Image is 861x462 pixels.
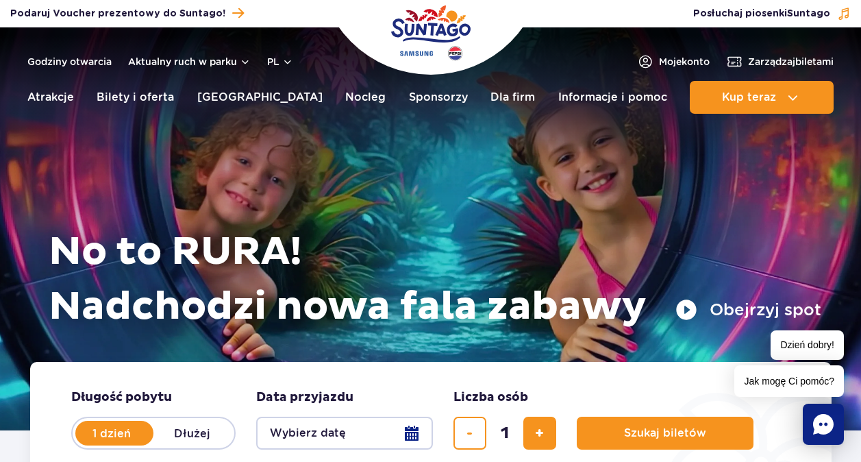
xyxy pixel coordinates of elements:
button: Posłuchaj piosenkiSuntago [693,7,851,21]
span: Szukaj biletów [624,427,706,439]
label: 1 dzień [73,419,151,448]
h1: No to RURA! Nadchodzi nowa fala zabawy [49,225,821,335]
span: Dzień dobry! [771,330,844,360]
span: Moje konto [659,55,710,69]
span: Data przyjazdu [256,389,353,406]
a: Atrakcje [27,81,74,114]
span: Kup teraz [722,91,776,104]
a: Bilety i oferta [97,81,174,114]
span: Długość pobytu [71,389,172,406]
a: Nocleg [345,81,386,114]
button: usuń bilet [453,417,486,450]
span: Podaruj Voucher prezentowy do Suntago! [10,7,225,21]
a: Podaruj Voucher prezentowy do Suntago! [10,4,244,23]
input: liczba biletów [488,417,521,450]
button: Aktualny ruch w parku [128,56,251,67]
button: Kup teraz [690,81,834,114]
a: Zarządzajbiletami [726,53,834,70]
span: Liczba osób [453,389,528,406]
a: Godziny otwarcia [27,55,112,69]
button: dodaj bilet [523,417,556,450]
span: Posłuchaj piosenki [693,7,830,21]
button: Wybierz datę [256,417,433,450]
a: [GEOGRAPHIC_DATA] [197,81,323,114]
span: Suntago [787,9,830,19]
button: Obejrzyj spot [675,299,821,321]
span: Jak mogę Ci pomóc? [734,365,844,397]
div: Chat [803,404,844,445]
a: Mojekonto [637,53,710,70]
button: pl [267,55,293,69]
label: Dłużej [153,419,232,448]
button: Szukaj biletów [577,417,753,450]
a: Dla firm [490,81,535,114]
a: Informacje i pomoc [558,81,667,114]
span: Zarządzaj biletami [748,55,834,69]
a: Sponsorzy [409,81,468,114]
